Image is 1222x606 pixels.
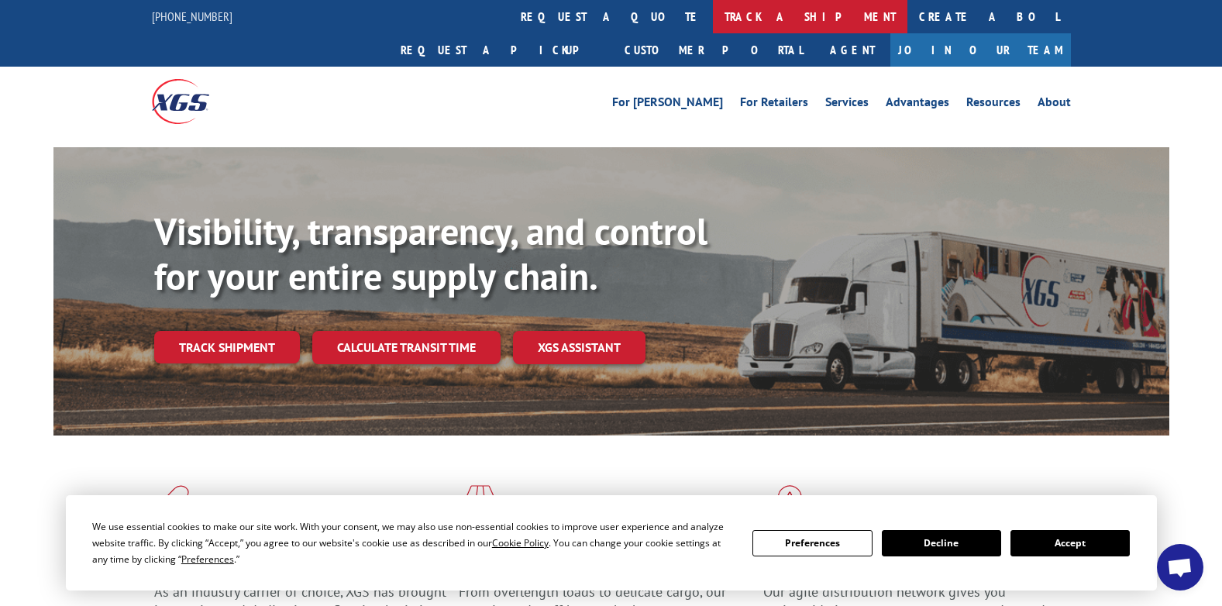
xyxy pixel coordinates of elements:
[814,33,890,67] a: Agent
[154,485,202,525] img: xgs-icon-total-supply-chain-intelligence-red
[154,207,707,300] b: Visibility, transparency, and control for your entire supply chain.
[312,331,501,364] a: Calculate transit time
[66,495,1157,591] div: Cookie Consent Prompt
[966,96,1021,113] a: Resources
[492,536,549,549] span: Cookie Policy
[612,96,723,113] a: For [PERSON_NAME]
[1157,544,1203,591] div: Open chat
[740,96,808,113] a: For Retailers
[886,96,949,113] a: Advantages
[763,485,817,525] img: xgs-icon-flagship-distribution-model-red
[459,485,495,525] img: xgs-icon-focused-on-flooring-red
[513,331,645,364] a: XGS ASSISTANT
[154,331,300,363] a: Track shipment
[890,33,1071,67] a: Join Our Team
[1010,530,1130,556] button: Accept
[1038,96,1071,113] a: About
[92,518,734,567] div: We use essential cookies to make our site work. With your consent, we may also use non-essential ...
[825,96,869,113] a: Services
[613,33,814,67] a: Customer Portal
[882,530,1001,556] button: Decline
[389,33,613,67] a: Request a pickup
[752,530,872,556] button: Preferences
[152,9,232,24] a: [PHONE_NUMBER]
[181,553,234,566] span: Preferences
